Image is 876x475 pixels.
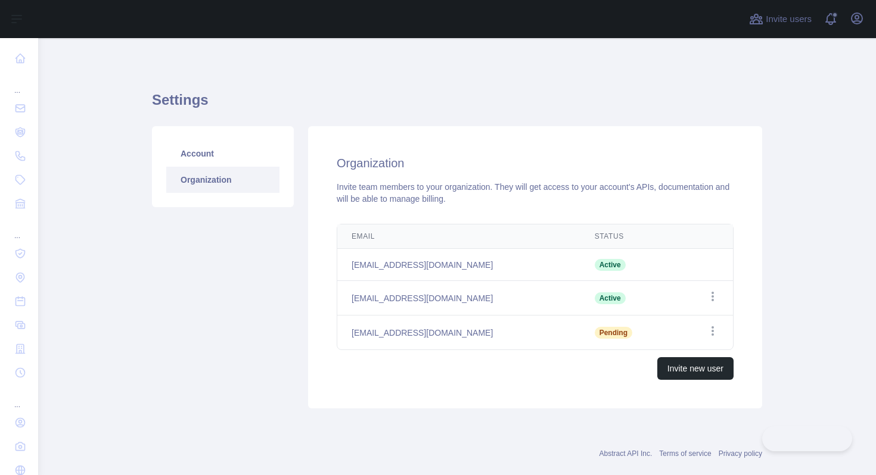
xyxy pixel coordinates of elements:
[747,10,814,29] button: Invite users
[595,327,632,339] span: Pending
[659,449,711,458] a: Terms of service
[595,259,626,271] span: Active
[337,181,734,205] div: Invite team members to your organization. They will get access to your account's APIs, documentat...
[595,292,626,304] span: Active
[10,386,29,410] div: ...
[580,224,675,249] th: Status
[337,224,580,249] th: Email
[337,281,580,315] td: [EMAIL_ADDRESS][DOMAIN_NAME]
[337,315,580,350] td: [EMAIL_ADDRESS][DOMAIN_NAME]
[337,155,734,171] h2: Organization
[762,426,852,451] iframe: Toggle Customer Support
[166,140,279,167] a: Account
[10,71,29,95] div: ...
[152,90,762,119] h1: Settings
[719,449,762,458] a: Privacy policy
[10,217,29,240] div: ...
[337,249,580,281] td: [EMAIL_ADDRESS][DOMAIN_NAME]
[166,167,279,193] a: Organization
[766,12,812,26] span: Invite users
[657,357,734,380] button: Invite new user
[599,449,653,458] a: Abstract API Inc.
